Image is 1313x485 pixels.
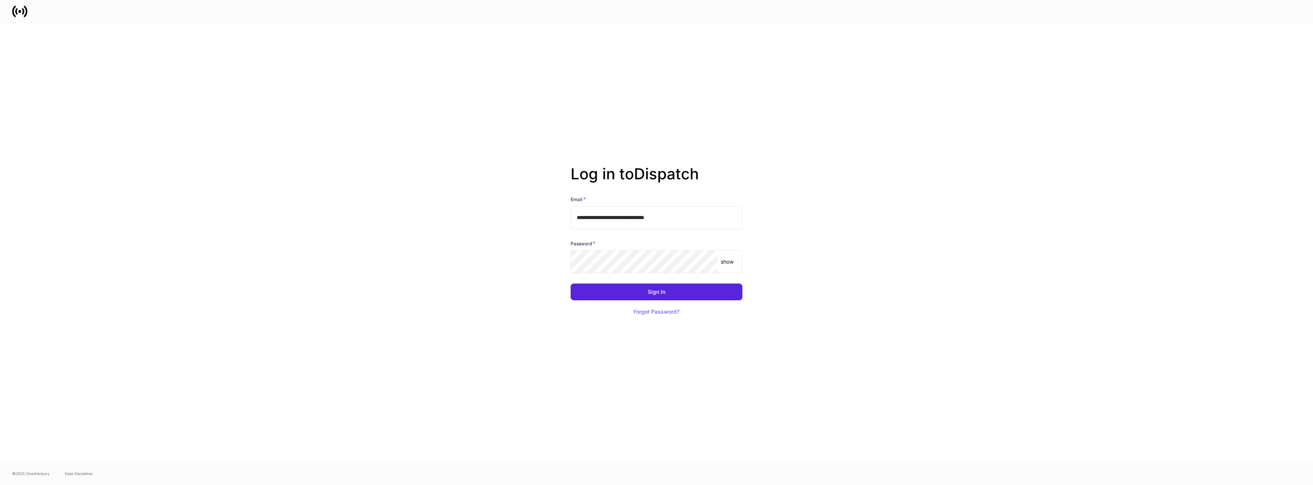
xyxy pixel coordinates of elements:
[571,195,586,203] h6: Email
[634,309,679,314] div: Forgot Password?
[721,258,734,266] p: show
[571,165,742,195] h2: Log in to Dispatch
[12,470,50,477] span: © 2025 OneAdvisory
[624,303,689,320] button: Forgot Password?
[648,289,665,295] div: Sign In
[65,470,93,477] a: Data Disclaimer
[571,284,742,300] button: Sign In
[571,240,595,247] h6: Password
